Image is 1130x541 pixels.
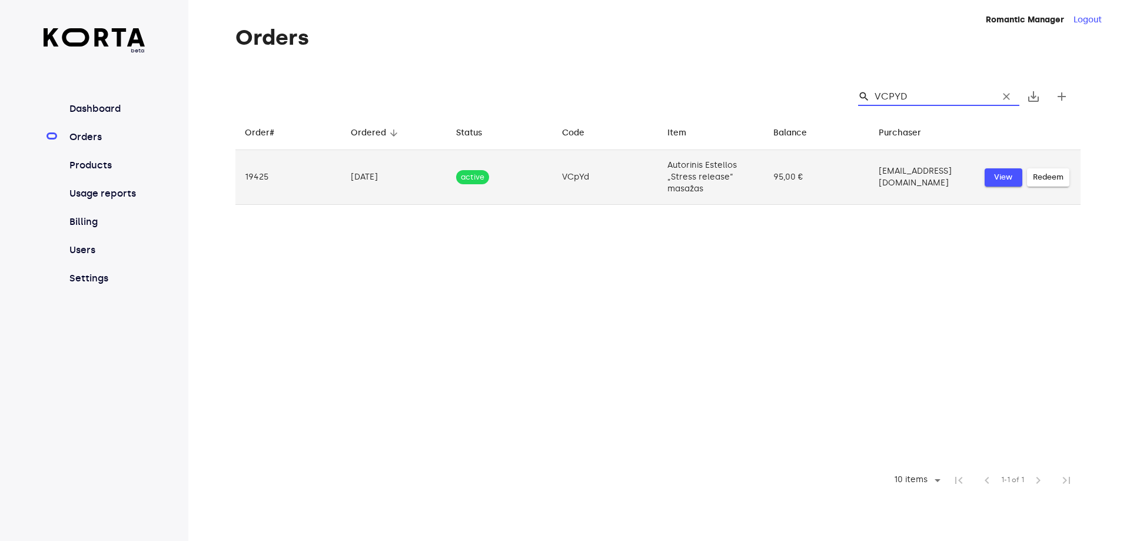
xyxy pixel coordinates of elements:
a: beta [44,28,145,55]
span: add [1055,89,1069,104]
div: Status [456,126,482,140]
span: Order# [245,126,290,140]
span: Next Page [1024,466,1052,494]
span: beta [44,47,145,55]
span: Ordered [351,126,401,140]
a: Billing [67,215,145,229]
span: First Page [945,466,973,494]
td: [EMAIL_ADDRESS][DOMAIN_NAME] [869,150,975,205]
input: Search [875,87,989,106]
span: active [456,172,489,183]
span: save_alt [1026,89,1041,104]
button: Clear Search [993,84,1019,109]
a: Usage reports [67,187,145,201]
span: Redeem [1033,171,1063,184]
span: Search [858,91,870,102]
td: 19425 [235,150,341,205]
span: View [991,171,1016,184]
div: Item [667,126,686,140]
div: Ordered [351,126,386,140]
a: Dashboard [67,102,145,116]
span: Item [667,126,702,140]
div: 10 items [891,475,930,485]
button: Redeem [1027,168,1069,187]
button: Create new gift card [1048,82,1076,111]
td: [DATE] [341,150,447,205]
span: Balance [773,126,822,140]
td: Autorinis Estellos „Stress release“ masažas [658,150,764,205]
div: 10 items [886,472,945,489]
img: Korta [44,28,145,47]
h1: Orders [235,26,1081,49]
button: Logout [1073,14,1102,26]
span: Last Page [1052,466,1081,494]
span: clear [1001,91,1012,102]
div: Balance [773,126,807,140]
span: 1-1 of 1 [1001,474,1024,486]
span: Previous Page [973,466,1001,494]
a: Settings [67,271,145,286]
strong: Romantic Manager [986,15,1064,25]
span: Status [456,126,497,140]
a: Users [67,243,145,257]
a: Orders [67,130,145,144]
span: arrow_downward [388,128,399,138]
div: Code [562,126,584,140]
span: Code [562,126,600,140]
td: 95,00 € [764,150,870,205]
a: Products [67,158,145,172]
td: VCpYd [553,150,659,205]
button: View [985,168,1022,187]
button: Export [1019,82,1048,111]
span: Purchaser [879,126,936,140]
div: Purchaser [879,126,921,140]
div: Order# [245,126,274,140]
